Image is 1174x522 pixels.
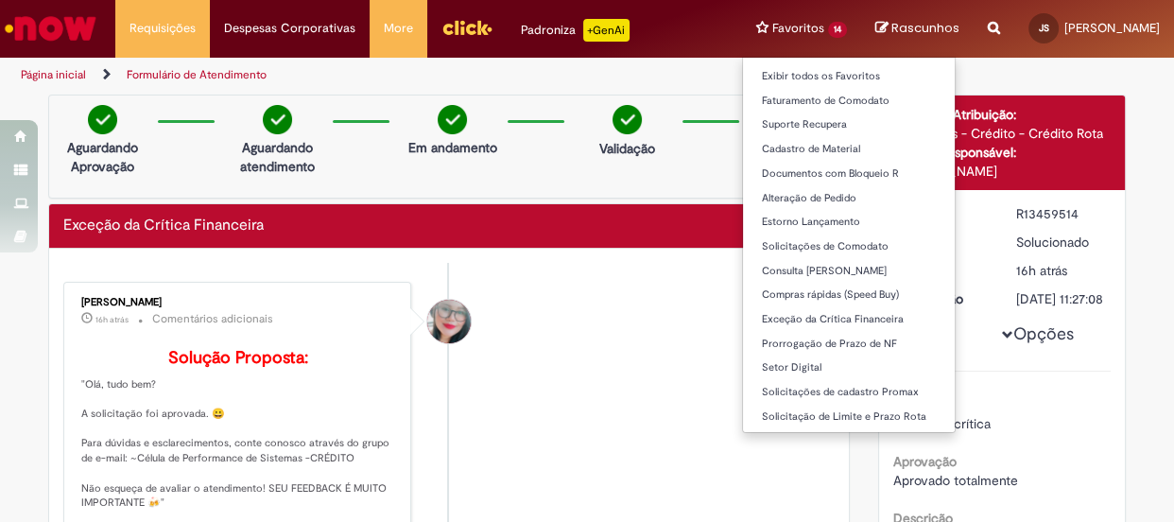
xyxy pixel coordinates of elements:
span: 16h atrás [95,314,129,325]
div: R13459514 [1016,204,1104,223]
span: 16h atrás [1016,262,1067,279]
div: 28/08/2025 17:21:03 [1016,261,1104,280]
a: Solicitações de Comodato [743,236,955,257]
span: More [384,19,413,38]
h2: Exceção da Crítica Financeira Histórico de tíquete [63,217,264,235]
p: Aguardando Aprovação [57,138,148,176]
span: [PERSON_NAME] [1064,20,1160,36]
a: Exceção da Crítica Financeira [743,309,955,330]
p: Em andamento [408,138,497,157]
div: [PERSON_NAME] [81,297,396,308]
a: Suporte Recupera [743,114,955,135]
div: Grupo de Atribuição: [893,105,1112,124]
div: Analista responsável: [893,143,1112,162]
div: Padroniza [521,19,630,42]
div: Operações - Crédito - Crédito Rota [893,124,1112,143]
span: 14 [828,22,847,38]
a: Consulta [PERSON_NAME] [743,261,955,282]
a: Estorno Lançamento [743,212,955,233]
b: Aprovação [893,453,957,470]
p: "Olá, tudo bem? A solicitação foi aprovada. 😀 Para dúvidas e esclarecimentos, conte conosco atrav... [81,349,396,511]
ul: Favoritos [742,57,956,433]
div: Franciele Fernanda Melo dos Santos [427,300,471,343]
a: Página inicial [21,67,86,82]
div: Solucionado [1016,233,1104,252]
p: Validação [599,139,655,158]
a: Documentos com Bloqueio R [743,164,955,184]
a: Solicitações de cadastro Promax [743,382,955,403]
a: Cadastro de Material [743,139,955,160]
p: Aguardando atendimento [232,138,323,176]
a: Rascunhos [875,20,959,38]
a: Compras rápidas (Speed Buy) [743,285,955,305]
span: Rascunhos [891,19,959,37]
img: click_logo_yellow_360x200.png [441,13,492,42]
img: check-circle-green.png [88,105,117,134]
span: JS [1039,22,1049,34]
a: Exibir todos os Favoritos [743,66,955,87]
a: Formulário de Atendimento [127,67,267,82]
a: Solicitação de Limite e Prazo Rota [743,407,955,427]
img: check-circle-green.png [613,105,642,134]
ul: Trilhas de página [14,58,768,93]
div: [PERSON_NAME] [893,162,1112,181]
img: ServiceNow [2,9,99,47]
span: Despesas Corporativas [224,19,355,38]
a: Setor Digital [743,357,955,378]
span: Aprovado totalmente [893,472,1018,489]
time: 28/08/2025 17:33:32 [95,314,129,325]
a: Prorrogação de Prazo de NF [743,334,955,355]
span: Requisições [129,19,196,38]
time: 28/08/2025 17:21:03 [1016,262,1067,279]
small: Comentários adicionais [152,311,273,327]
a: Alteração de Pedido [743,188,955,209]
span: Favoritos [772,19,824,38]
p: +GenAi [583,19,630,42]
img: check-circle-green.png [438,105,467,134]
div: [DATE] 11:27:08 [1016,289,1104,308]
a: Faturamento de Comodato [743,91,955,112]
img: check-circle-green.png [263,105,292,134]
b: Solução Proposta: [168,347,308,369]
